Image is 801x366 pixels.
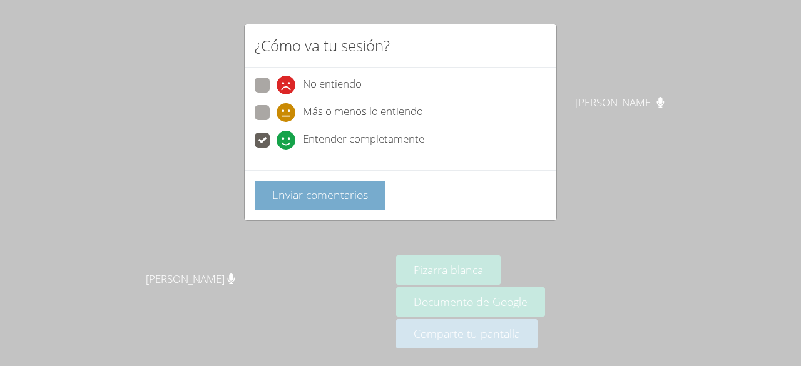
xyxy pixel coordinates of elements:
font: ¿Cómo va tu sesión? [255,35,390,56]
font: Más o menos lo entiendo [303,104,423,118]
button: Enviar comentarios [255,181,385,210]
font: No entiendo [303,76,362,91]
font: Enviar comentarios [272,187,368,202]
font: Entender completamente [303,131,424,146]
